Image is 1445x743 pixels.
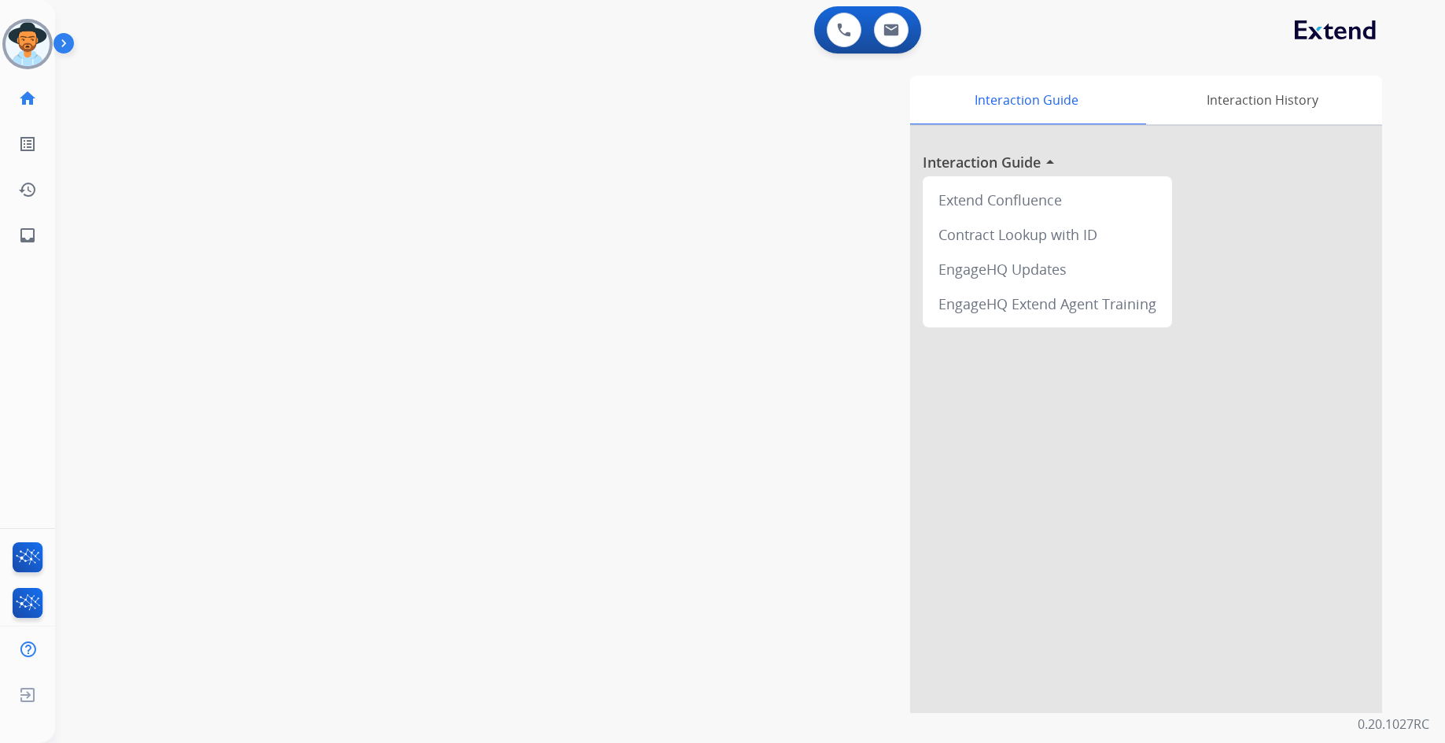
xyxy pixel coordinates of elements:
[929,252,1166,286] div: EngageHQ Updates
[1358,715,1429,734] p: 0.20.1027RC
[18,226,37,245] mat-icon: inbox
[910,76,1142,124] div: Interaction Guide
[18,89,37,108] mat-icon: home
[929,286,1166,321] div: EngageHQ Extend Agent Training
[929,183,1166,217] div: Extend Confluence
[18,180,37,199] mat-icon: history
[18,135,37,153] mat-icon: list_alt
[1142,76,1382,124] div: Interaction History
[929,217,1166,252] div: Contract Lookup with ID
[6,22,50,66] img: avatar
